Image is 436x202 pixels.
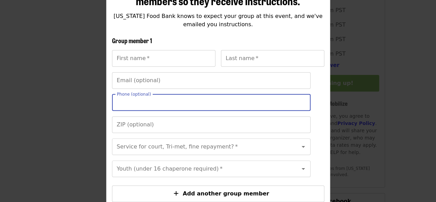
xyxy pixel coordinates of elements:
input: Last name [221,50,324,67]
span: Group member 1 [112,36,152,45]
label: Phone (optional) [117,92,151,96]
i: plus icon [174,190,179,197]
input: Phone (optional) [112,94,311,111]
span: Add another group member [183,190,269,197]
input: Email (optional) [112,72,311,89]
button: Open [298,142,308,152]
span: [US_STATE] Food Bank knows to expect your group at this event, and we've emailed you instructions. [113,13,322,28]
input: ZIP (optional) [112,116,311,133]
button: Add another group member [112,185,324,202]
input: First name [112,50,215,67]
button: Open [298,164,308,174]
